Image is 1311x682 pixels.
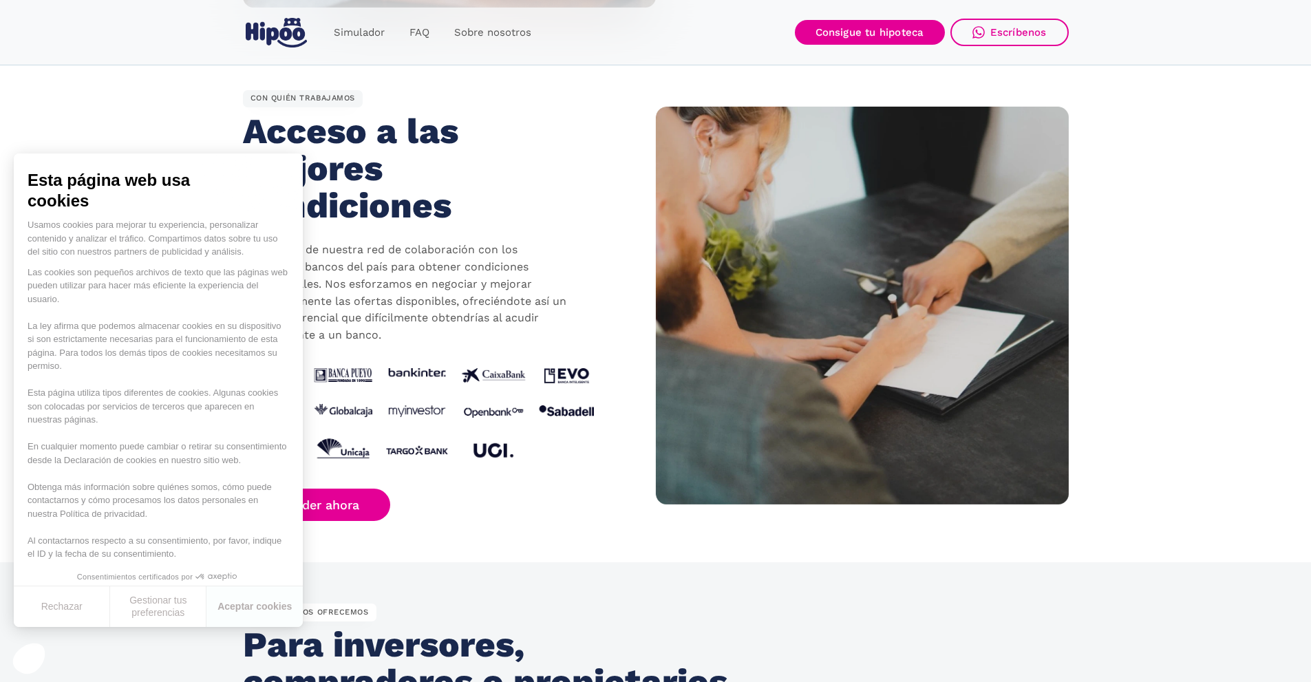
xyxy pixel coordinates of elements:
a: FAQ [397,19,442,46]
a: Escríbenos [950,19,1069,46]
a: Acceder ahora [243,489,391,521]
div: CON QUIÉN TRABAJAMOS [243,90,363,108]
div: QUÉ SERVICIOS OFRECEMOS [243,604,376,621]
a: home [243,12,310,53]
h2: Acceso a las mejores condiciones [243,113,560,224]
a: Simulador [321,19,397,46]
div: Escríbenos [990,26,1047,39]
a: Sobre nosotros [442,19,544,46]
a: Consigue tu hipoteca [795,20,945,45]
p: Benefíciate de nuestra red de colaboración con los principales bancos del país para obtener condi... [243,242,573,344]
